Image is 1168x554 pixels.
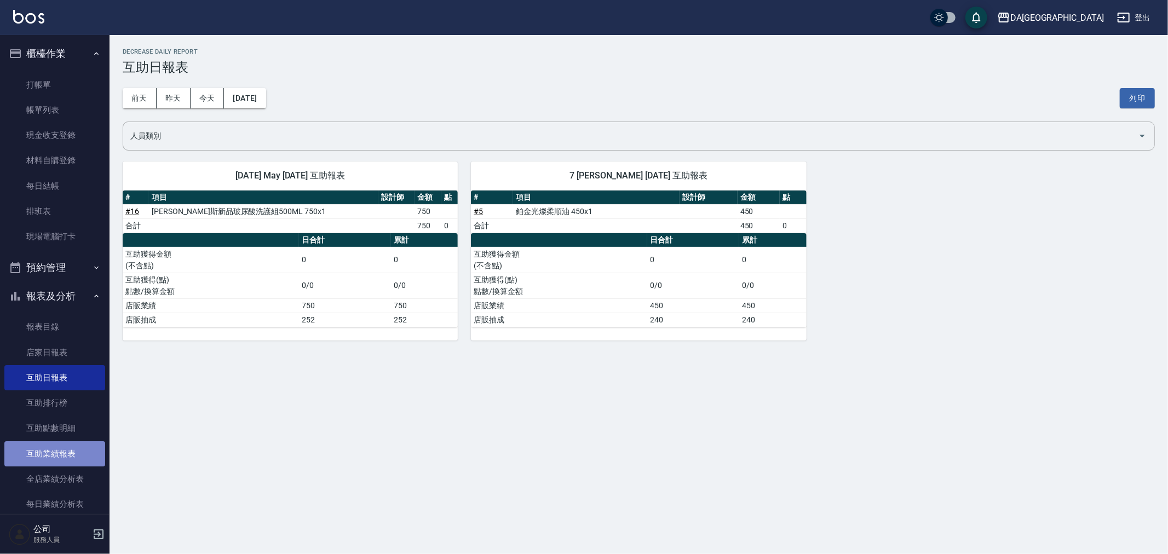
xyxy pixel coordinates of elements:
[123,218,149,233] td: 合計
[471,247,647,273] td: 互助獲得金額 (不含點)
[4,148,105,173] a: 材料自購登錄
[4,340,105,365] a: 店家日報表
[739,247,807,273] td: 0
[13,10,44,24] img: Logo
[123,191,149,205] th: #
[128,126,1134,146] input: 人員名稱
[471,218,513,233] td: 合計
[1010,11,1104,25] div: DA[GEOGRAPHIC_DATA]
[739,233,807,247] th: 累計
[647,233,739,247] th: 日合計
[33,535,89,545] p: 服務人員
[647,247,739,273] td: 0
[647,273,739,298] td: 0/0
[415,191,441,205] th: 金額
[33,524,89,535] h5: 公司
[391,247,458,273] td: 0
[4,492,105,517] a: 每日業績分析表
[4,390,105,415] a: 互助排行榜
[471,313,647,327] td: 店販抽成
[647,298,739,313] td: 450
[4,466,105,492] a: 全店業績分析表
[739,313,807,327] td: 240
[471,191,806,233] table: a dense table
[471,233,806,327] table: a dense table
[513,204,680,218] td: 鉑金光燦柔順油 450x1
[136,170,445,181] span: [DATE] May [DATE] 互助報表
[471,273,647,298] td: 互助獲得(點) 點數/換算金額
[123,247,299,273] td: 互助獲得金額 (不含點)
[474,207,483,216] a: #5
[4,174,105,199] a: 每日結帳
[4,97,105,123] a: 帳單列表
[9,523,31,545] img: Person
[4,253,105,282] button: 預約管理
[415,204,441,218] td: 750
[391,298,458,313] td: 750
[123,313,299,327] td: 店販抽成
[780,191,807,205] th: 點
[1113,8,1155,28] button: 登出
[471,298,647,313] td: 店販業績
[4,282,105,310] button: 報表及分析
[415,218,441,233] td: 750
[123,88,157,108] button: 前天
[4,441,105,466] a: 互助業績報表
[4,314,105,339] a: 報表目錄
[1120,88,1155,108] button: 列印
[4,415,105,441] a: 互助點數明細
[993,7,1108,29] button: DA[GEOGRAPHIC_DATA]
[299,298,391,313] td: 750
[123,191,458,233] table: a dense table
[391,233,458,247] th: 累計
[123,273,299,298] td: 互助獲得(點) 點數/換算金額
[299,313,391,327] td: 252
[471,191,513,205] th: #
[299,247,391,273] td: 0
[299,273,391,298] td: 0/0
[965,7,987,28] button: save
[123,233,458,327] table: a dense table
[4,39,105,68] button: 櫃檯作業
[4,199,105,224] a: 排班表
[191,88,225,108] button: 今天
[647,313,739,327] td: 240
[780,218,807,233] td: 0
[680,191,738,205] th: 設計師
[123,298,299,313] td: 店販業績
[739,273,807,298] td: 0/0
[4,123,105,148] a: 現金收支登錄
[391,273,458,298] td: 0/0
[224,88,266,108] button: [DATE]
[738,191,780,205] th: 金額
[738,204,780,218] td: 450
[149,191,378,205] th: 項目
[484,170,793,181] span: 7 [PERSON_NAME] [DATE] 互助報表
[123,48,1155,55] h2: Decrease Daily Report
[1134,127,1151,145] button: Open
[513,191,680,205] th: 項目
[149,204,378,218] td: [PERSON_NAME]斯新品玻尿酸洗護組500ML 750x1
[441,191,458,205] th: 點
[4,224,105,249] a: 現場電腦打卡
[4,365,105,390] a: 互助日報表
[378,191,415,205] th: 設計師
[123,60,1155,75] h3: 互助日報表
[739,298,807,313] td: 450
[157,88,191,108] button: 昨天
[738,218,780,233] td: 450
[4,72,105,97] a: 打帳單
[441,218,458,233] td: 0
[299,233,391,247] th: 日合計
[125,207,139,216] a: #16
[391,313,458,327] td: 252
